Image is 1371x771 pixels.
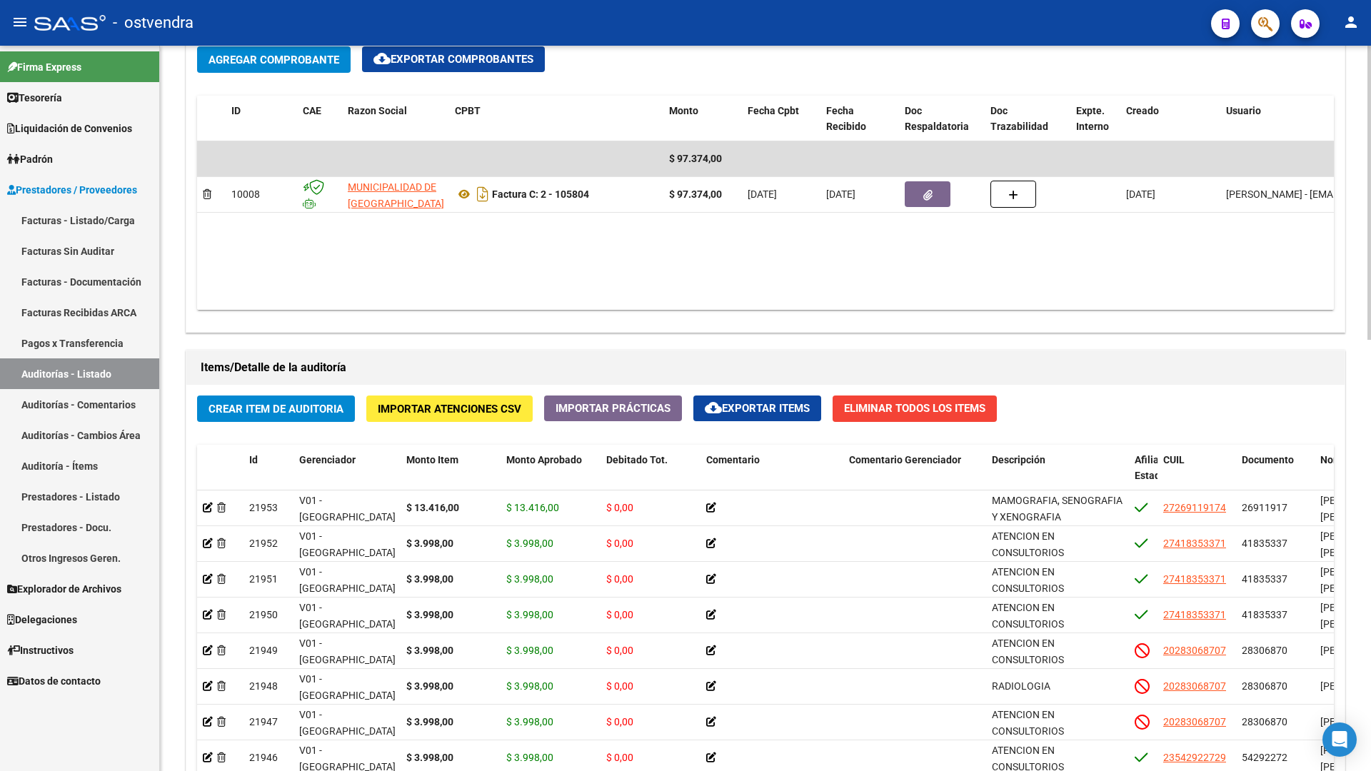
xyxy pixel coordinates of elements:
[506,538,553,549] span: $ 3.998,00
[7,151,53,167] span: Padrón
[1070,96,1120,143] datatable-header-cell: Expte. Interno
[299,566,396,594] span: V01 - [GEOGRAPHIC_DATA]
[1076,105,1109,133] span: Expte. Interno
[1163,454,1185,465] span: CUIL
[1126,105,1159,116] span: Creado
[299,495,396,523] span: V01 - [GEOGRAPHIC_DATA]
[606,645,633,656] span: $ 0,00
[606,573,633,585] span: $ 0,00
[249,645,278,656] span: 21949
[992,638,1064,665] span: ATENCION EN CONSULTORIOS
[506,502,559,513] span: $ 13.416,00
[449,96,663,143] datatable-header-cell: CPBT
[406,680,453,692] strong: $ 3.998,00
[1135,454,1170,482] span: Afiliado Estado
[606,538,633,549] span: $ 0,00
[297,96,342,143] datatable-header-cell: CAE
[249,454,258,465] span: Id
[693,395,821,421] button: Exportar Items
[606,752,633,763] span: $ 0,00
[342,96,449,143] datatable-header-cell: Razon Social
[606,502,633,513] span: $ 0,00
[249,752,278,763] span: 21946
[1163,502,1226,513] span: 27269119174
[705,402,810,415] span: Exportar Items
[299,454,356,465] span: Gerenciador
[742,96,820,143] datatable-header-cell: Fecha Cpbt
[905,105,969,133] span: Doc Respaldatoria
[986,445,1129,508] datatable-header-cell: Descripción
[506,454,582,465] span: Monto Aprobado
[843,445,986,508] datatable-header-cell: Comentario Gerenciador
[243,445,293,508] datatable-header-cell: Id
[826,105,866,133] span: Fecha Recibido
[299,530,396,558] span: V01 - [GEOGRAPHIC_DATA]
[606,716,633,727] span: $ 0,00
[378,403,521,415] span: Importar Atenciones CSV
[406,609,453,620] strong: $ 3.998,00
[1126,188,1155,200] span: [DATE]
[406,502,459,513] strong: $ 13.416,00
[1242,502,1287,513] span: 26911917
[663,96,742,143] datatable-header-cell: Monto
[303,105,321,116] span: CAE
[231,105,241,116] span: ID
[992,454,1045,465] span: Descripción
[506,645,553,656] span: $ 3.998,00
[226,96,297,143] datatable-header-cell: ID
[1242,573,1287,585] span: 41835337
[1163,680,1226,692] span: 20283068707
[1129,445,1157,508] datatable-header-cell: Afiliado Estado
[1163,573,1226,585] span: 27418353371
[748,188,777,200] span: [DATE]
[849,454,961,465] span: Comentario Gerenciador
[992,709,1064,737] span: ATENCION EN CONSULTORIOS
[7,121,132,136] span: Liquidación de Convenios
[209,54,339,66] span: Agregar Comprobante
[506,680,553,692] span: $ 3.998,00
[7,90,62,106] span: Tesorería
[992,602,1064,630] span: ATENCION EN CONSULTORIOS
[406,716,453,727] strong: $ 3.998,00
[406,538,453,549] strong: $ 3.998,00
[748,105,799,116] span: Fecha Cpbt
[209,403,343,415] span: Crear Item de Auditoria
[990,105,1048,133] span: Doc Trazabilidad
[7,581,121,597] span: Explorador de Archivos
[992,530,1064,558] span: ATENCION EN CONSULTORIOS
[606,454,668,465] span: Debitado Tot.
[7,673,101,689] span: Datos de contacto
[992,680,1050,692] span: RADIOLOGIA
[992,495,1123,523] span: MAMOGRAFIA, SENOGRAFIA Y XENOGRAFIA
[406,752,453,763] strong: $ 3.998,00
[1242,645,1287,656] span: 28306870
[473,183,492,206] i: Descargar documento
[669,105,698,116] span: Monto
[992,566,1064,594] span: ATENCION EN CONSULTORIOS
[1322,722,1357,757] div: Open Intercom Messenger
[492,188,589,200] strong: Factura C: 2 - 105804
[113,7,194,39] span: - ostvendra
[700,445,843,508] datatable-header-cell: Comentario
[544,395,682,421] button: Importar Prácticas
[249,573,278,585] span: 21951
[669,188,722,200] strong: $ 97.374,00
[401,445,501,508] datatable-header-cell: Monto Item
[7,642,74,658] span: Instructivos
[406,645,453,656] strong: $ 3.998,00
[1163,716,1226,727] span: 20283068707
[844,402,985,415] span: Eliminar Todos los Items
[7,182,137,198] span: Prestadores / Proveedores
[299,602,396,630] span: V01 - [GEOGRAPHIC_DATA]
[899,96,985,143] datatable-header-cell: Doc Respaldatoria
[1242,454,1294,465] span: Documento
[7,59,81,75] span: Firma Express
[1163,645,1226,656] span: 20283068707
[249,609,278,620] span: 21950
[706,454,760,465] span: Comentario
[373,53,533,66] span: Exportar Comprobantes
[556,402,671,415] span: Importar Prácticas
[826,188,855,200] span: [DATE]
[705,399,722,416] mat-icon: cloud_download
[985,96,1070,143] datatable-header-cell: Doc Trazabilidad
